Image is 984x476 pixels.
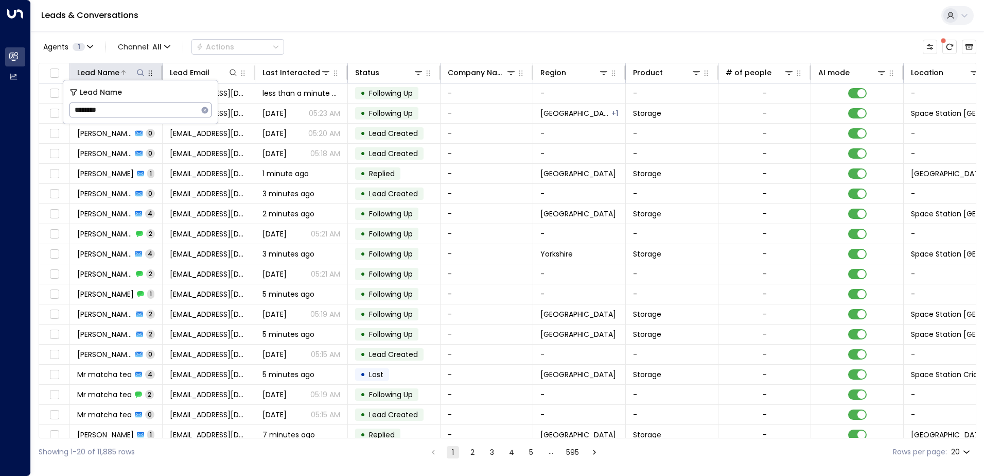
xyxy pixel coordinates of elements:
[48,87,61,100] span: Toggle select row
[146,149,155,158] span: 0
[48,308,61,321] span: Toggle select row
[48,127,61,140] span: Toggle select row
[48,67,61,80] span: Toggle select all
[818,66,850,79] div: AI mode
[427,446,601,458] nav: pagination navigation
[77,269,133,279] span: Dale Shepherd
[170,289,248,299] span: pevans21@yahoo.com
[191,39,284,55] div: Button group with a nested menu
[533,124,626,143] td: -
[763,410,767,420] div: -
[152,43,162,51] span: All
[540,249,573,259] span: Yorkshire
[626,264,718,284] td: -
[369,249,413,259] span: Following Up
[48,167,61,180] span: Toggle select row
[763,269,767,279] div: -
[48,409,61,421] span: Toggle select row
[309,108,340,118] p: 05:23 AM
[369,229,413,239] span: Following Up
[540,369,616,380] span: London
[540,209,616,219] span: Birmingham
[310,309,340,319] p: 05:19 AM
[170,410,248,420] span: spillthetea@gmail.com
[145,249,155,258] span: 4
[441,385,533,404] td: -
[633,430,661,440] span: Storage
[145,410,154,419] span: 0
[360,285,365,303] div: •
[441,264,533,284] td: -
[626,405,718,424] td: -
[763,189,767,199] div: -
[923,40,937,54] button: Customize
[441,104,533,123] td: -
[77,249,132,259] span: Dale Shepherd
[191,39,284,55] button: Actions
[311,229,340,239] p: 05:21 AM
[48,208,61,220] span: Toggle select row
[48,288,61,301] span: Toggle select row
[763,349,767,360] div: -
[360,326,365,343] div: •
[763,369,767,380] div: -
[626,284,718,304] td: -
[262,148,287,159] span: Sep 06, 2025
[147,430,154,439] span: 1
[77,66,119,79] div: Lead Name
[360,406,365,423] div: •
[369,289,413,299] span: Following Up
[77,168,134,179] span: Catherine Mendoza
[262,249,314,259] span: 3 minutes ago
[360,426,365,444] div: •
[39,447,135,457] div: Showing 1-20 of 11,885 rows
[262,289,314,299] span: 5 minutes ago
[48,228,61,241] span: Toggle select row
[533,224,626,244] td: -
[146,189,155,198] span: 0
[360,105,365,122] div: •
[355,66,379,79] div: Status
[942,40,957,54] span: There are new threads available. Refresh the grid to view the latest updates.
[441,425,533,445] td: -
[360,386,365,403] div: •
[369,410,418,420] span: Lead Created
[763,289,767,299] div: -
[633,66,701,79] div: Product
[77,389,132,400] span: Mr matcha tea
[369,168,395,179] span: Replied
[262,66,331,79] div: Last Interacted
[540,66,566,79] div: Region
[633,329,661,339] span: Storage
[441,325,533,344] td: -
[147,169,154,178] span: 1
[626,144,718,163] td: -
[448,66,516,79] div: Company Name
[77,128,132,139] span: Alia Byrne
[369,88,413,98] span: Following Up
[441,244,533,264] td: -
[262,229,287,239] span: Sep 09, 2025
[369,430,395,440] span: Replied
[564,446,581,458] button: Go to page 595
[77,410,132,420] span: Mr matcha tea
[48,348,61,361] span: Toggle select row
[360,165,365,182] div: •
[310,148,340,159] p: 05:18 AM
[170,389,248,400] span: spillthetea@gmail.com
[951,445,972,460] div: 20
[262,349,287,360] span: Yesterday
[48,268,61,281] span: Toggle select row
[170,269,248,279] span: DSHEPHERD369@GMAIL.COM
[360,145,365,162] div: •
[170,329,248,339] span: LisaChante@mail.com
[114,40,174,54] button: Channel:All
[626,184,718,203] td: -
[369,389,413,400] span: Following Up
[441,204,533,224] td: -
[626,224,718,244] td: -
[369,309,413,319] span: Following Up
[147,290,154,298] span: 1
[170,309,248,319] span: pevans21@yahoo.com
[48,147,61,160] span: Toggle select row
